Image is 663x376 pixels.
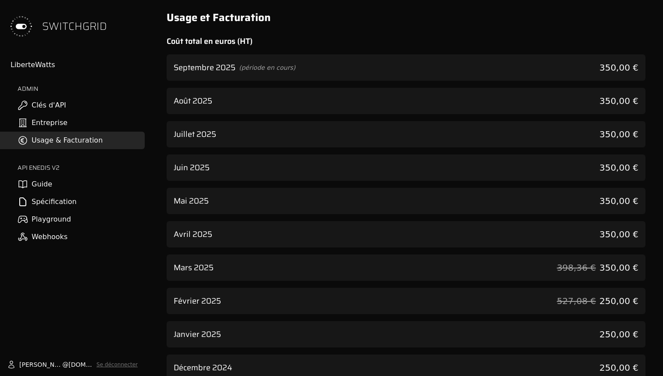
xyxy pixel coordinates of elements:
button: Se déconnecter [96,361,138,368]
div: voir les détails [167,288,645,314]
div: voir les détails [167,221,645,247]
span: @ [62,360,68,369]
div: voir les détails [167,254,645,281]
h3: Août 2025 [174,95,212,107]
h3: Décembre 2024 [174,362,232,374]
span: [PERSON_NAME].vanheusden [19,360,62,369]
div: LiberteWatts [11,60,145,70]
h3: Février 2025 [174,295,221,307]
h3: Juin 2025 [174,161,210,174]
span: 250,00 € [599,328,638,340]
div: voir les détails [167,88,645,114]
h3: Juillet 2025 [174,128,216,140]
h2: API ENEDIS v2 [18,163,145,172]
span: [DOMAIN_NAME] [68,360,93,369]
span: 350,00 € [599,195,638,207]
div: voir les détails [167,154,645,181]
h3: Mai 2025 [174,195,209,207]
img: Switchgrid Logo [7,12,35,40]
h3: Janvier 2025 [174,328,221,340]
span: SWITCHGRID [42,19,107,33]
span: 350,00 € [599,128,638,140]
span: 527,08 € [557,295,596,307]
span: 250,00 € [599,295,638,307]
span: 350,00 € [599,228,638,240]
div: voir les détails [167,188,645,214]
h2: Coût total en euros (HT) [167,35,645,47]
span: 350,00 € [599,261,638,274]
span: 350,00 € [599,61,638,74]
span: 250,00 € [599,362,638,374]
span: 398,36 € [557,261,596,274]
span: 350,00 € [599,95,638,107]
h3: Avril 2025 [174,228,212,240]
h3: Septembre 2025 [174,61,235,74]
h2: ADMIN [18,84,145,93]
h1: Usage et Facturation [167,11,645,25]
div: voir les détails [167,321,645,347]
div: voir les détails [167,54,645,81]
div: voir les détails [167,121,645,147]
span: (période en cours) [239,63,296,72]
span: 350,00 € [599,161,638,174]
h3: Mars 2025 [174,261,214,274]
